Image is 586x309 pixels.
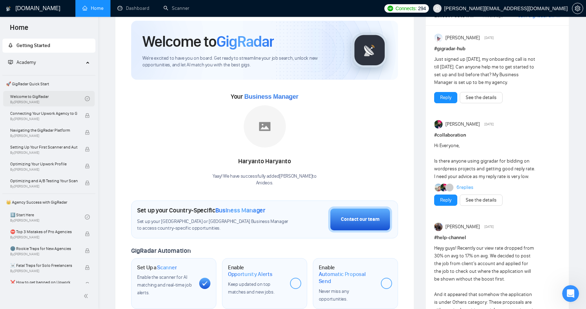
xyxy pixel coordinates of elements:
[434,142,535,180] div: Hi Everyone, Is there anyone using gigradar for bidding on wordpress projects and getting good re...
[466,94,497,101] a: See the details
[10,177,78,184] span: Optimizing and A/B Testing Your Scanner for Better Results
[388,6,393,11] img: upwork-logo.png
[10,91,85,106] a: Welcome to GigRadarBy[PERSON_NAME]
[85,113,90,118] span: lock
[418,5,426,12] span: 294
[142,55,341,68] span: We're excited to have you on board. Get ready to streamline your job search, unlock new opportuni...
[562,285,579,302] iframe: Intercom live chat
[163,5,189,11] a: searchScanner
[445,34,480,42] span: [PERSON_NAME]
[85,130,90,135] span: lock
[10,245,78,252] span: 🌚 Rookie Traps for New Agencies
[117,5,149,11] a: dashboardDashboard
[319,264,375,285] h1: Enable
[4,22,34,37] span: Home
[10,209,85,225] a: 1️⃣ Start HereBy[PERSON_NAME]
[10,110,78,117] span: Connecting Your Upwork Agency to GigRadar
[10,160,78,167] span: Optimizing Your Upwork Profile
[434,92,457,103] button: Reply
[572,6,583,11] a: setting
[228,281,275,295] span: Keep updated on top matches and new jobs.
[10,184,78,189] span: By [PERSON_NAME]
[85,265,90,270] span: lock
[572,6,583,11] span: setting
[83,292,90,300] span: double-left
[435,184,443,191] img: Joaquin Arcardini
[10,134,78,138] span: By [PERSON_NAME]
[213,173,317,186] div: Yaay! We have successfully added [PERSON_NAME] to
[82,5,103,11] a: homeHome
[85,164,90,169] span: lock
[213,180,317,186] p: Anideos .
[10,228,78,235] span: ⛔ Top 3 Mistakes of Pro Agencies
[8,60,13,65] span: fund-projection-screen
[244,105,286,147] img: placeholder.png
[137,206,265,214] h1: Set up your Country-Specific
[6,3,11,14] img: logo
[16,42,50,48] span: Getting Started
[10,151,78,155] span: By [PERSON_NAME]
[434,55,535,86] div: Just signed up [DATE], my onboarding call is not till [DATE]. Can anyone help me to get started t...
[137,264,177,271] h1: Set Up a
[131,247,190,255] span: GigRadar Automation
[228,271,272,278] span: Opportunity Alerts
[85,231,90,236] span: lock
[434,45,560,53] h1: # gigradar-hub
[440,196,451,204] a: Reply
[244,93,298,100] span: Business Manager
[445,120,480,128] span: [PERSON_NAME]
[457,184,473,191] a: 6replies
[137,274,191,296] span: Enable the scanner for AI matching and real-time job alerts.
[10,269,78,273] span: By [PERSON_NAME]
[16,59,36,65] span: Academy
[435,223,443,231] img: Iryna Y
[10,167,78,172] span: By [PERSON_NAME]
[157,264,177,271] span: Scanner
[216,32,274,51] span: GigRadar
[319,271,375,284] span: Automatic Proposal Send
[466,196,497,204] a: See the details
[484,121,494,127] span: [DATE]
[228,264,284,278] h1: Enable
[10,144,78,151] span: Setting Up Your First Scanner and Auto-Bidder
[10,252,78,256] span: By [PERSON_NAME]
[85,96,90,101] span: check-circle
[440,94,451,101] a: Reply
[10,235,78,239] span: By [PERSON_NAME]
[3,77,95,91] span: 🚀 GigRadar Quick Start
[3,195,95,209] span: 👑 Agency Success with GigRadar
[2,39,95,53] li: Getting Started
[85,282,90,287] span: lock
[137,218,290,232] span: Set up your [GEOGRAPHIC_DATA] or [GEOGRAPHIC_DATA] Business Manager to access country-specific op...
[352,33,387,68] img: gigradar-logo.png
[85,215,90,219] span: check-circle
[460,195,503,206] button: See the details
[10,279,78,286] span: ❌ How to get banned on Upwork
[215,206,265,214] span: Business Manager
[460,92,503,103] button: See the details
[85,147,90,152] span: lock
[142,32,274,51] h1: Welcome to
[396,5,417,12] span: Connects:
[572,3,583,14] button: setting
[231,93,298,100] span: Your
[85,180,90,185] span: lock
[435,6,440,11] span: user
[435,34,443,42] img: Anisuzzaman Khan
[85,248,90,253] span: lock
[8,43,13,48] span: rocket
[434,234,560,242] h1: # help-channel
[10,262,78,269] span: ☠️ Fatal Traps for Solo Freelancers
[484,224,494,230] span: [DATE]
[10,117,78,121] span: By [PERSON_NAME]
[434,131,560,139] h1: # collaboration
[319,288,349,302] span: Never miss any opportunities.
[8,59,36,65] span: Academy
[484,35,494,41] span: [DATE]
[440,184,448,191] img: Attinder Singh
[10,127,78,134] span: Navigating the GigRadar Platform
[434,195,457,206] button: Reply
[213,156,317,167] div: Haryanto Haryanto
[341,216,379,223] div: Contact our team
[445,223,480,231] span: [PERSON_NAME]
